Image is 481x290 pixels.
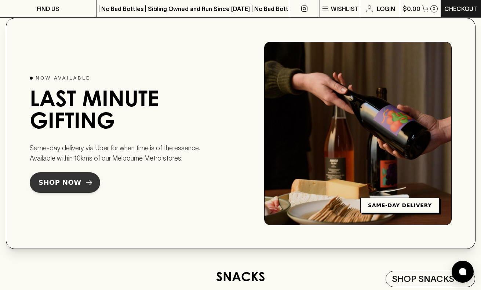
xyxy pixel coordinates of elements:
img: bubble-icon [459,268,466,275]
p: Same-day delivery via Uber for when time is of the essence. Available within 10kms of our Melbour... [30,143,206,164]
span: NOW AVAILABLE [36,74,90,82]
a: Premium Wine Same-Day Delivery [264,42,452,225]
img: Premium Wine [265,42,451,225]
p: Wishlist [331,4,359,13]
h5: SHOP SNACKS [392,273,454,285]
p: FIND US [37,4,59,13]
span: Shop Now [39,177,81,188]
p: $0.00 [403,4,420,13]
a: Shop Now [30,172,101,193]
h4: SNACKS [216,271,265,286]
p: 0 [433,7,436,11]
span: Same-Day Delivery [368,202,431,209]
a: SHOP SNACKS [386,271,475,287]
p: Login [377,4,395,13]
h2: Last Minute Gifting [30,90,206,134]
p: Checkout [444,4,477,13]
